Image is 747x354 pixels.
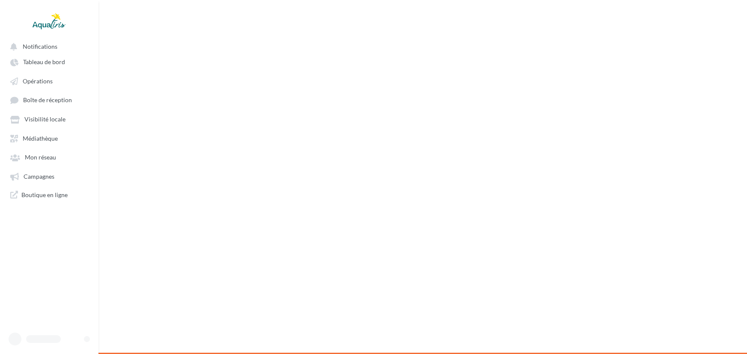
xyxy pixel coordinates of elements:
[5,149,93,165] a: Mon réseau
[24,116,65,123] span: Visibilité locale
[25,154,56,161] span: Mon réseau
[23,135,58,142] span: Médiathèque
[23,43,57,50] span: Notifications
[23,77,53,85] span: Opérations
[21,191,68,199] span: Boutique en ligne
[5,187,93,202] a: Boutique en ligne
[5,130,93,146] a: Médiathèque
[5,111,93,127] a: Visibilité locale
[5,92,93,108] a: Boîte de réception
[24,173,54,180] span: Campagnes
[23,59,65,66] span: Tableau de bord
[5,168,93,184] a: Campagnes
[5,73,93,88] a: Opérations
[23,97,72,104] span: Boîte de réception
[5,54,93,69] a: Tableau de bord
